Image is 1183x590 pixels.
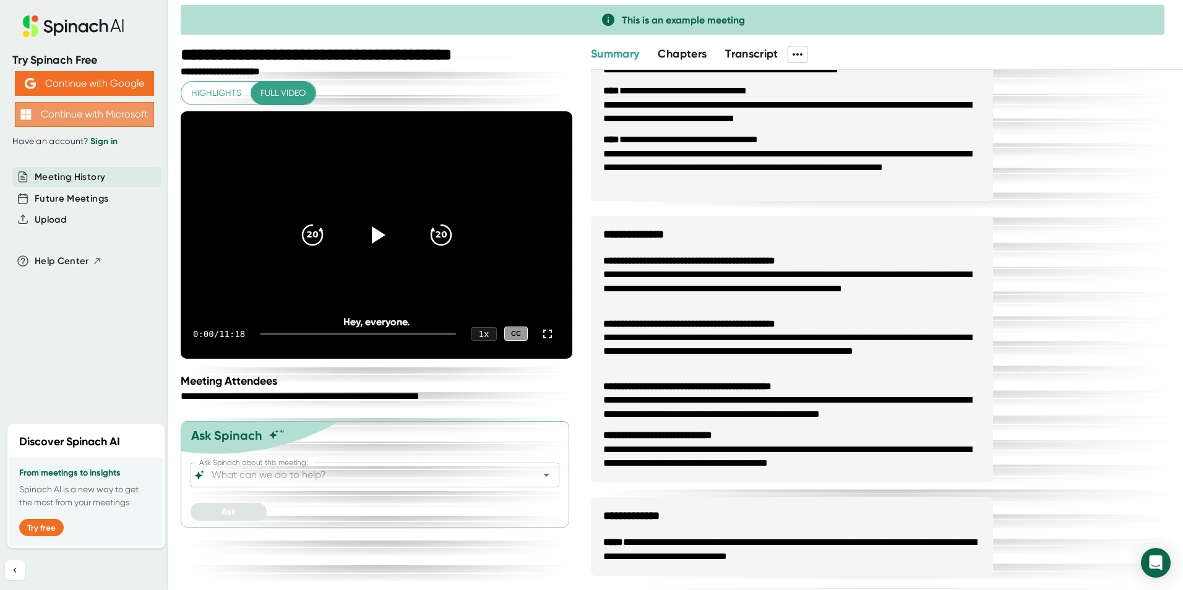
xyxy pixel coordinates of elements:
div: Try Spinach Free [12,53,156,67]
button: Help Center [35,254,102,268]
input: What can we do to help? [209,466,519,484]
div: Ask Spinach [191,428,262,443]
a: Sign in [90,136,118,147]
span: Help Center [35,254,89,268]
button: Chapters [658,46,707,62]
span: Highlights [191,85,241,101]
button: Full video [251,82,316,105]
button: Transcript [725,46,778,62]
div: Have an account? [12,136,156,147]
p: Spinach AI is a new way to get the most from your meetings [19,483,153,509]
span: This is an example meeting [622,14,745,26]
div: 1 x [471,327,497,341]
button: Highlights [181,82,251,105]
span: Transcript [725,47,778,61]
span: Chapters [658,47,707,61]
button: Continue with Google [15,71,154,96]
span: Summary [591,47,639,61]
button: Future Meetings [35,192,108,206]
button: Summary [591,46,639,62]
div: 0:00 / 11:18 [193,329,245,339]
h2: Discover Spinach AI [19,434,120,450]
h3: From meetings to insights [19,468,153,478]
button: Continue with Microsoft [15,102,154,127]
div: Open Intercom Messenger [1141,548,1171,578]
button: Open [538,466,555,484]
button: Try free [19,519,64,536]
div: Hey, everyone. [220,316,533,328]
button: Upload [35,213,66,227]
span: Full video [260,85,306,101]
img: Aehbyd4JwY73AAAAAElFTkSuQmCC [25,78,36,89]
button: Ask [191,503,267,521]
div: Meeting Attendees [181,374,575,388]
div: CC [504,327,528,341]
button: Collapse sidebar [5,560,25,580]
button: Meeting History [35,170,105,184]
span: Ask [222,507,236,517]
